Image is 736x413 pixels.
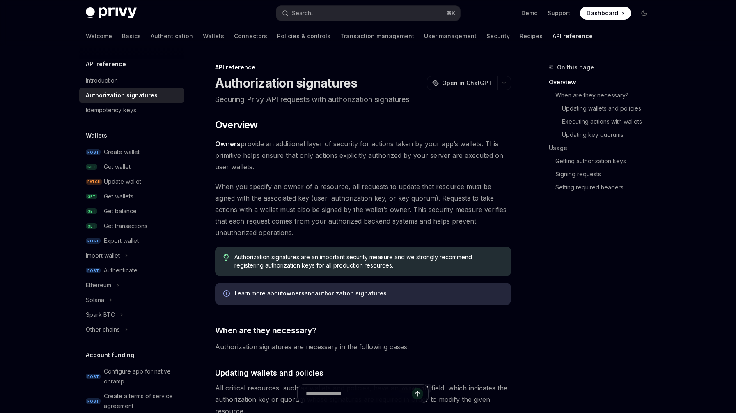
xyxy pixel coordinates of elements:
h5: API reference [86,59,126,69]
a: Policies & controls [277,26,330,46]
h1: Authorization signatures [215,76,358,90]
a: Dashboard [580,7,631,20]
a: authorization signatures [315,290,387,297]
div: Search... [292,8,315,18]
div: Introduction [86,76,118,85]
span: POST [86,238,101,244]
a: Security [486,26,510,46]
a: Owners [215,140,241,148]
div: Export wallet [104,236,139,246]
span: Overview [215,118,258,132]
button: Search...⌘K [276,6,460,21]
a: Idempotency keys [79,103,184,118]
a: POSTExport wallet [79,233,184,248]
a: POSTCreate wallet [79,145,184,159]
p: Securing Privy API requests with authorization signatures [215,94,511,105]
span: When are they necessary? [215,325,316,336]
div: Import wallet [86,251,120,261]
span: POST [86,149,101,155]
a: GETGet transactions [79,219,184,233]
a: Recipes [520,26,543,46]
button: Open in ChatGPT [427,76,497,90]
span: provide an additional layer of security for actions taken by your app’s wallets. This primitive h... [215,138,511,173]
a: Support [548,9,570,17]
a: POSTConfigure app for native onramp [79,364,184,389]
a: Authorization signatures [79,88,184,103]
a: Usage [549,141,657,155]
a: Overview [549,76,657,89]
span: PATCH [86,179,102,185]
span: When you specify an owner of a resource, all requests to update that resource must be signed with... [215,181,511,238]
h5: Wallets [86,131,107,141]
span: ⌘ K [447,10,455,16]
span: Open in ChatGPT [442,79,492,87]
span: POST [86,398,101,404]
a: Signing requests [555,168,657,181]
div: Spark BTC [86,310,115,320]
div: Configure app for native onramp [104,367,179,386]
div: Ethereum [86,280,111,290]
div: Solana [86,295,104,305]
a: User management [424,26,477,46]
div: Get transactions [104,221,147,231]
a: Authentication [151,26,193,46]
span: Learn more about and . [235,289,503,298]
a: API reference [553,26,593,46]
svg: Tip [223,254,229,261]
span: Updating wallets and policies [215,367,323,378]
div: Create a terms of service agreement [104,391,179,411]
a: Demo [521,9,538,17]
a: GETGet wallet [79,159,184,174]
a: Introduction [79,73,184,88]
a: Updating wallets and policies [562,102,657,115]
a: Executing actions with wallets [562,115,657,128]
a: Getting authorization keys [555,155,657,168]
a: owners [283,290,305,297]
h5: Account funding [86,350,134,360]
a: Setting required headers [555,181,657,194]
span: GET [86,223,97,229]
a: When are they necessary? [555,89,657,102]
div: Create wallet [104,147,140,157]
a: GETGet wallets [79,189,184,204]
a: Wallets [203,26,224,46]
span: GET [86,164,97,170]
div: API reference [215,63,511,72]
div: Get wallets [104,192,133,201]
button: Toggle dark mode [637,7,651,20]
div: Idempotency keys [86,105,136,115]
div: Other chains [86,325,120,335]
img: dark logo [86,7,137,19]
span: On this page [557,62,594,72]
a: PATCHUpdate wallet [79,174,184,189]
div: Authenticate [104,265,138,275]
a: GETGet balance [79,204,184,219]
div: Authorization signatures [86,90,158,100]
a: Basics [122,26,141,46]
a: Transaction management [340,26,414,46]
a: Updating key quorums [562,128,657,141]
div: Get wallet [104,162,131,172]
span: POST [86,268,101,274]
button: Send message [412,388,423,399]
a: Connectors [234,26,267,46]
a: Welcome [86,26,112,46]
span: GET [86,208,97,215]
div: Update wallet [104,177,141,187]
span: POST [86,374,101,380]
span: Authorization signatures are an important security measure and we strongly recommend registering ... [234,253,502,270]
span: Authorization signatures are necessary in the following cases. [215,341,511,353]
a: POSTAuthenticate [79,263,184,278]
span: Dashboard [587,9,618,17]
div: Get balance [104,206,137,216]
svg: Info [223,290,232,298]
span: GET [86,194,97,200]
